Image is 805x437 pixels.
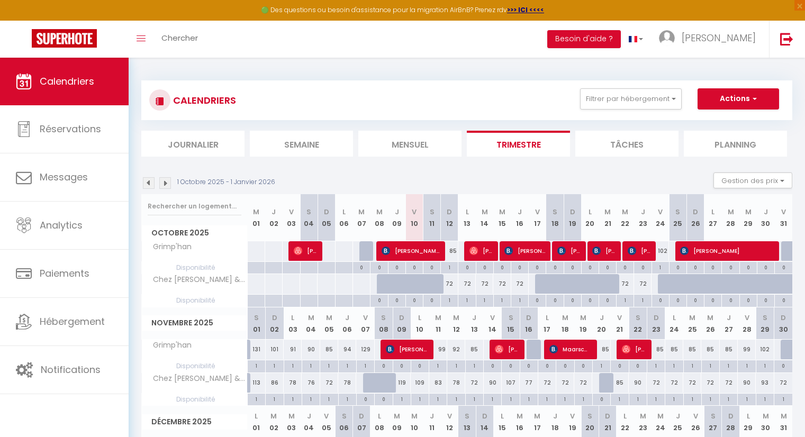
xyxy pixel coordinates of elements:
[248,340,266,359] div: 131
[599,295,616,305] div: 0
[338,373,356,393] div: 78
[370,295,387,305] div: 0
[617,194,634,241] th: 22
[375,307,393,340] th: 08
[698,88,779,110] button: Actions
[40,218,83,232] span: Analytics
[611,360,628,370] div: 0
[153,21,206,58] a: Chercher
[722,194,739,241] th: 28
[458,194,476,241] th: 13
[308,313,314,323] abbr: M
[465,307,483,340] th: 13
[757,262,774,272] div: 0
[342,207,346,217] abbr: L
[634,295,651,305] div: 1
[320,360,338,370] div: 1
[458,295,475,305] div: 1
[284,373,302,393] div: 78
[272,207,276,217] abbr: J
[634,262,651,272] div: 0
[774,307,792,340] th: 30
[320,340,338,359] div: 85
[284,360,302,370] div: 1
[381,313,386,323] abbr: S
[300,194,318,241] th: 04
[161,32,198,43] span: Chercher
[148,197,241,216] input: Rechercher un logement...
[363,313,368,323] abbr: V
[40,122,101,135] span: Réservations
[611,373,629,393] div: 85
[250,131,353,157] li: Semaine
[757,295,774,305] div: 0
[272,313,277,323] abbr: D
[393,307,411,340] th: 09
[687,262,704,272] div: 0
[711,207,714,217] abbr: L
[704,194,722,241] th: 27
[266,340,284,359] div: 101
[476,262,493,272] div: 0
[574,307,592,340] th: 19
[143,274,249,286] span: Chez [PERSON_NAME] & [PERSON_NAME]
[248,307,266,340] th: 01
[781,207,786,217] abbr: V
[549,339,590,359] span: Maarschalkerweerd Fee
[265,194,283,241] th: 02
[763,313,767,323] abbr: S
[393,360,411,370] div: 0
[143,241,194,253] span: Grimp'han
[266,373,284,393] div: 86
[386,339,427,359] span: [PERSON_NAME]
[670,295,686,305] div: 0
[680,241,773,261] span: [PERSON_NAME]
[581,194,599,241] th: 20
[476,295,493,305] div: 1
[248,360,265,370] div: 1
[665,340,683,359] div: 85
[353,262,370,272] div: 0
[574,373,592,393] div: 72
[526,313,531,323] abbr: D
[283,194,300,241] th: 03
[599,194,617,241] th: 21
[738,307,756,340] th: 28
[495,339,518,359] span: [PERSON_NAME]
[651,21,769,58] a: ... [PERSON_NAME]
[141,131,245,157] li: Journalier
[652,241,669,261] div: 102
[647,307,665,340] th: 23
[318,194,335,241] th: 05
[647,340,665,359] div: 85
[629,307,647,340] th: 22
[289,207,294,217] abbr: V
[418,313,421,323] abbr: L
[320,373,338,393] div: 72
[356,340,374,359] div: 129
[458,262,475,272] div: 0
[564,295,581,305] div: 0
[291,313,294,323] abbr: L
[617,262,634,272] div: 0
[636,313,640,323] abbr: S
[248,373,266,393] div: 113
[423,262,440,272] div: 0
[702,360,719,370] div: 1
[336,194,353,241] th: 06
[757,194,774,241] th: 30
[511,295,528,305] div: 1
[570,207,575,217] abbr: D
[538,373,556,393] div: 72
[143,373,249,385] span: Chez [PERSON_NAME] & [PERSON_NAME]
[756,340,774,359] div: 102
[589,207,592,217] abbr: L
[600,313,604,323] abbr: J
[376,207,383,217] abbr: M
[529,262,546,272] div: 0
[494,262,511,272] div: 0
[520,307,538,340] th: 16
[41,363,101,376] span: Notifications
[592,241,616,261] span: [PERSON_NAME]
[472,313,476,323] abbr: J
